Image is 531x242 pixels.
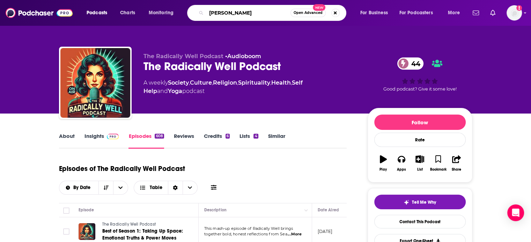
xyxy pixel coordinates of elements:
button: open menu [395,7,443,18]
span: Open Advanced [294,11,323,15]
a: Episodes608 [128,133,164,149]
svg: Add a profile image [516,5,522,11]
a: Yoga [168,88,182,94]
span: Monitoring [149,8,174,18]
span: and [157,88,168,94]
span: For Podcasters [399,8,433,18]
span: The Radically Well Podcast [143,53,223,60]
a: Charts [116,7,139,18]
button: open menu [443,7,469,18]
button: open menu [59,185,99,190]
span: • [225,53,261,60]
span: More [448,8,460,18]
span: , [291,79,292,86]
a: Best of Season 1: Taking Up Space: Emotional Truths & Power Moves [102,228,186,242]
button: open menu [355,7,397,18]
div: A weekly podcast [143,79,356,95]
a: Culture [190,79,212,86]
span: Toggle select row [63,228,69,235]
button: Play [374,151,392,176]
div: 608 [155,134,164,139]
div: Bookmark [430,167,446,172]
p: [DATE] [318,228,333,234]
span: This mash-up episode of Radically Well brings [204,226,293,231]
a: 44 [397,57,424,70]
div: Search podcasts, credits, & more... [194,5,353,21]
div: Sort Direction [168,181,183,194]
img: Podchaser - Follow, Share and Rate Podcasts [6,6,73,19]
h1: Episodes of The Radically Well Podcast [59,164,185,173]
a: Contact This Podcast [374,215,466,228]
div: Open Intercom Messenger [507,204,524,221]
span: Best of Season 1: Taking Up Space: Emotional Truths & Power Moves [102,228,183,241]
span: New [313,4,325,11]
a: About [59,133,75,149]
span: Podcasts [87,8,107,18]
span: Table [150,185,162,190]
button: tell me why sparkleTell Me Why [374,195,466,209]
div: Description [204,206,227,214]
a: Reviews [174,133,194,149]
a: Show notifications dropdown [487,7,498,19]
img: tell me why sparkle [404,200,409,205]
span: , [270,79,271,86]
button: open menu [144,7,183,18]
a: Spirituality [238,79,270,86]
button: Share [447,151,465,176]
button: Show profile menu [507,5,522,21]
div: Date Aired [318,206,339,214]
span: For Business [360,8,388,18]
img: User Profile [507,5,522,21]
button: Column Actions [302,206,310,214]
button: Open AdvancedNew [290,9,326,17]
button: Apps [392,151,411,176]
span: together bold, honest reflections from Sea [204,232,287,236]
button: Sort Direction [98,181,113,194]
button: open menu [82,7,116,18]
span: , [237,79,238,86]
div: Play [379,167,387,172]
div: Rate [374,133,466,147]
button: List [411,151,429,176]
button: Choose View [134,181,198,195]
img: The Radically Well Podcast [60,48,130,118]
span: 44 [404,57,424,70]
div: Apps [397,167,406,172]
a: Credits6 [204,133,230,149]
div: 44Good podcast? Give it some love! [368,53,472,96]
span: By Date [73,185,93,190]
a: Lists4 [239,133,258,149]
span: Tell Me Why [412,200,436,205]
span: Good podcast? Give it some love! [383,86,457,92]
a: Similar [268,133,285,149]
div: 4 [253,134,258,139]
a: Show notifications dropdown [470,7,482,19]
span: ...More [288,232,302,237]
div: 6 [226,134,230,139]
a: Health [271,79,291,86]
span: Logged in as hconnor [507,5,522,21]
a: Audioboom [227,53,261,60]
a: InsightsPodchaser Pro [84,133,119,149]
button: Follow [374,115,466,130]
h2: Choose List sort [59,181,128,195]
a: Society [168,79,189,86]
span: The Radically Well Podcast [102,222,156,227]
div: Episode [79,206,94,214]
a: Self Help [143,79,303,94]
input: Search podcasts, credits, & more... [206,7,290,18]
div: List [417,167,423,172]
div: Share [452,167,461,172]
button: Bookmark [429,151,447,176]
a: Religion [213,79,237,86]
span: , [189,79,190,86]
button: open menu [113,181,128,194]
span: , [212,79,213,86]
a: The Radically Well Podcast [102,221,186,228]
img: Podchaser Pro [107,134,119,139]
span: Charts [120,8,135,18]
